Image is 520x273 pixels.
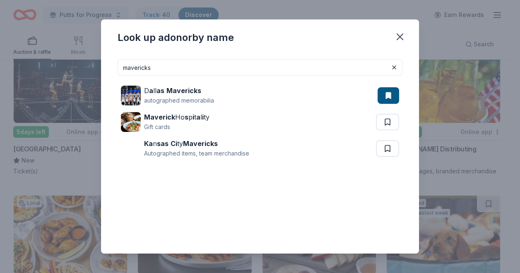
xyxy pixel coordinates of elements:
[149,86,153,95] strong: a
[144,112,209,122] div: Ho p t l ty
[157,139,169,148] strong: sas
[183,139,218,148] strong: Mavericks
[121,139,141,158] img: Image for Kansas City Mavericks
[144,86,214,96] div: D ll
[166,86,201,95] strong: Mavericks
[144,113,175,121] strong: Maverick
[121,112,141,132] img: Image for Maverick Hospitality
[193,113,194,121] strong: i
[144,139,153,148] strong: Ka
[144,148,249,158] div: Autographed items, team merchandise
[202,113,204,121] strong: i
[144,139,249,148] div: n ty
[156,86,164,95] strong: as
[118,59,402,76] input: Search
[144,96,214,105] div: autographed memorabilia
[171,139,177,148] strong: Ci
[121,86,141,105] img: Image for Dallas Mavericks
[196,113,200,121] strong: a
[185,113,188,121] strong: s
[144,122,209,132] div: Gift cards
[118,31,234,44] div: Look up a donor by name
